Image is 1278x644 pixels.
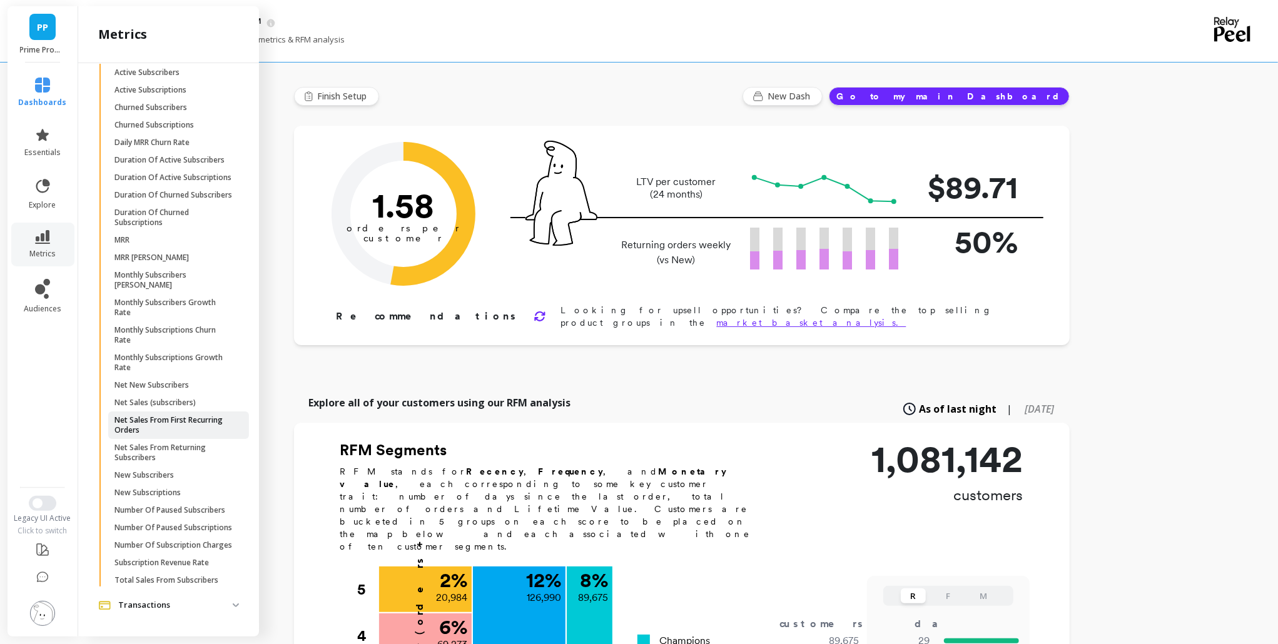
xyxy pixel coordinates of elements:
span: Finish Setup [318,90,371,103]
p: Duration Of Churned Subscriptions [114,208,234,228]
p: RFM stands for , , and , each corresponding to some key customer trait: number of days since the ... [340,465,766,553]
p: Prime Prometics™ [20,45,66,55]
div: 5 [358,566,378,613]
p: 50% [918,218,1018,265]
p: Churned Subscribers [114,103,187,113]
p: Explore all of your customers using our RFM analysis [309,395,571,410]
p: Returning orders weekly (vs New) [618,238,735,268]
p: MRR [114,235,129,245]
p: 2 % [440,570,468,590]
button: M [971,588,996,603]
span: metrics [29,249,56,259]
text: 1.58 [372,184,434,226]
p: Net Sales From First Recurring Orders [114,415,234,435]
p: LTV per customer (24 months) [618,176,735,201]
p: Monthly Subscriptions Churn Rate [114,325,234,345]
b: Frequency [539,466,604,476]
button: R [901,588,926,603]
a: market basket analysis. [717,318,906,328]
span: explore [29,200,56,210]
span: essentials [24,148,61,158]
p: 126,990 [527,590,562,605]
p: Daily MRR Churn Rate [114,138,190,148]
button: Go to my main Dashboard [829,87,1070,106]
p: 89,675 [579,590,609,605]
p: Duration Of Churned Subscribers [114,190,232,200]
span: | [1007,401,1013,416]
p: Duration Of Active Subscribers [114,155,225,165]
p: $89.71 [918,164,1018,211]
p: Active Subscribers [114,68,180,78]
p: Subscription Revenue Rate [114,558,209,568]
p: Monthly Subscriptions Growth Rate [114,353,234,373]
button: Finish Setup [294,87,379,106]
p: New Subscribers [114,470,174,480]
p: MRR [PERSON_NAME] [114,253,189,263]
button: F [936,588,961,603]
div: customers [779,616,881,631]
p: Looking for upsell opportunities? Compare the top selling product groups in the [561,304,1030,329]
p: 8 % [581,570,609,590]
p: Churned Subscriptions [114,120,194,130]
p: Number Of Paused Subscriptions [114,523,232,533]
p: Duration Of Active Subscriptions [114,173,231,183]
p: Monthly Subscribers Growth Rate [114,298,234,318]
img: profile picture [30,601,55,626]
h2: RFM Segments [340,440,766,460]
span: As of last night [920,401,997,416]
img: navigation item icon [98,601,111,610]
span: audiences [24,304,61,314]
p: Net Sales From Returning Subscribers [114,443,234,463]
span: PP [37,20,48,34]
p: Net New Subscribers [114,380,189,390]
p: 20,984 [437,590,468,605]
p: Net Sales (subscribers) [114,398,196,408]
b: Recency [467,466,524,476]
p: Number Of Subscription Charges [114,540,232,550]
span: New Dash [768,90,814,103]
p: 1,081,142 [872,440,1023,478]
tspan: orders per [347,223,460,234]
img: pal seatted on line [525,141,597,246]
p: Number Of Paused Subscribers [114,505,225,515]
p: Active Subscriptions [114,85,186,95]
p: Monthly Subscribers [PERSON_NAME] [114,270,234,290]
button: New Dash [743,87,823,106]
h2: metrics [98,26,147,43]
tspan: customer [363,233,443,244]
p: New Subscriptions [114,488,181,498]
p: 12 % [527,570,562,590]
div: days [915,616,966,631]
div: Legacy UI Active [6,513,79,523]
p: 6 % [440,617,468,637]
p: customers [872,485,1023,505]
p: Transactions [118,599,233,611]
button: Switch to New UI [29,496,56,511]
p: Recommendations [337,309,519,324]
span: [DATE] [1025,402,1055,416]
p: Total Sales From Subscribers [114,575,218,585]
span: dashboards [19,98,67,108]
img: down caret icon [233,603,239,607]
div: Click to switch [6,526,79,536]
